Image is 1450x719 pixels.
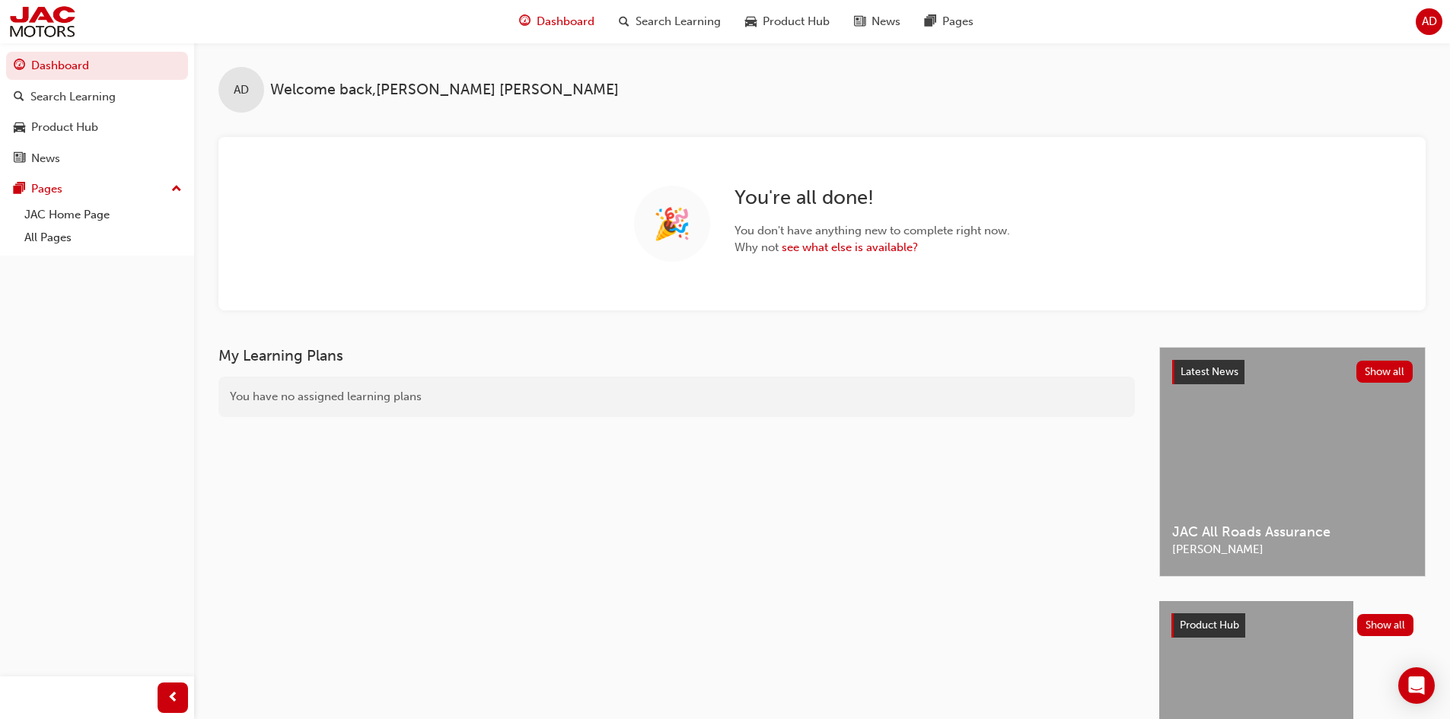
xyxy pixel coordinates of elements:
button: Pages [6,175,188,203]
button: AD [1416,8,1442,35]
span: car-icon [745,12,757,31]
h2: You're all done! [735,186,1010,210]
span: [PERSON_NAME] [1172,541,1413,558]
span: pages-icon [14,183,25,196]
div: Product Hub [31,119,98,136]
a: News [6,145,188,173]
a: JAC Home Page [18,203,188,227]
div: You have no assigned learning plans [218,377,1135,417]
span: car-icon [14,121,25,135]
div: Open Intercom Messenger [1398,667,1435,704]
div: Pages [31,180,62,198]
a: All Pages [18,226,188,250]
span: Why not [735,239,1010,256]
h3: My Learning Plans [218,347,1135,364]
span: Product Hub [1180,619,1239,632]
a: Product HubShow all [1171,613,1413,638]
a: see what else is available? [782,240,918,254]
span: Pages [942,13,974,30]
span: pages-icon [925,12,936,31]
a: news-iconNews [842,6,913,37]
div: News [31,150,60,167]
div: Search Learning [30,88,116,106]
span: prev-icon [167,689,179,708]
span: news-icon [854,12,865,31]
span: guage-icon [14,59,25,73]
a: Search Learning [6,83,188,111]
span: You don't have anything new to complete right now. [735,222,1010,240]
span: News [872,13,900,30]
a: Dashboard [6,52,188,80]
button: Show all [1357,614,1414,636]
span: JAC All Roads Assurance [1172,523,1413,541]
a: Latest NewsShow all [1172,360,1413,384]
span: Welcome back , [PERSON_NAME] [PERSON_NAME] [270,81,619,99]
span: guage-icon [519,12,531,31]
span: AD [234,81,249,99]
a: Product Hub [6,113,188,142]
a: car-iconProduct Hub [733,6,842,37]
span: Product Hub [763,13,830,30]
span: Latest News [1181,365,1238,378]
span: Search Learning [636,13,721,30]
button: DashboardSearch LearningProduct HubNews [6,49,188,175]
a: pages-iconPages [913,6,986,37]
a: search-iconSearch Learning [607,6,733,37]
button: Show all [1356,361,1413,383]
img: jac-portal [8,5,77,39]
span: search-icon [14,91,24,104]
span: news-icon [14,152,25,166]
span: AD [1422,13,1437,30]
span: 🎉 [653,215,691,233]
a: Latest NewsShow allJAC All Roads Assurance[PERSON_NAME] [1159,347,1426,577]
span: Dashboard [537,13,594,30]
a: guage-iconDashboard [507,6,607,37]
span: search-icon [619,12,629,31]
span: up-icon [171,180,182,199]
